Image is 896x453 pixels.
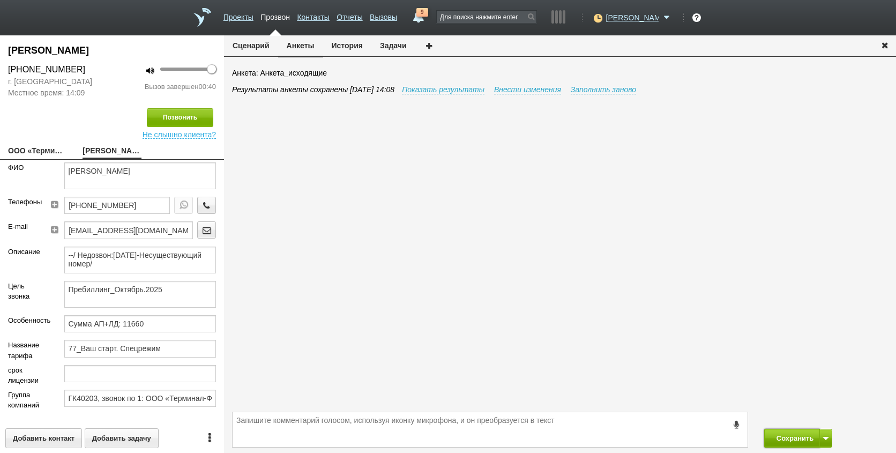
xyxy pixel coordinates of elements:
[8,144,66,159] a: ООО «Терминал-ФК»[EMAIL_ADDRESS][DOMAIN_NAME]
[224,35,278,56] button: Сценарий
[371,35,415,56] button: Задачи
[571,85,636,94] a: Заполнить заново
[8,63,104,76] div: [PHONE_NUMBER]
[8,162,48,173] label: ФИО
[8,315,48,326] label: Особенность
[198,83,216,91] span: 00:40
[8,247,48,257] label: Описание
[64,197,170,214] input: телефон
[143,127,216,139] span: Не слышно клиента?
[606,11,673,22] a: [PERSON_NAME]
[402,85,484,94] a: Показать результаты
[409,8,428,21] a: 9
[764,429,820,448] button: Сохранить
[232,84,896,95] div: Результаты анкеты сохранены [DATE] 14:08
[223,8,253,23] a: Проекты
[337,8,362,23] a: Отчеты
[8,390,48,411] label: Группа компаний
[8,197,39,207] label: Телефоны
[278,35,323,57] button: Анкеты
[232,69,327,77] span: Анкета: Анкета_исходящие
[8,221,39,232] label: E-mail
[297,8,329,23] a: Контакты
[8,76,104,87] span: г. [GEOGRAPHIC_DATA]
[8,43,216,58] div: Казакова Гюльнара Андержановна
[147,108,213,127] button: Позвонить
[606,12,659,23] span: [PERSON_NAME]
[8,281,48,302] label: Цель звонка
[83,144,141,159] a: [PERSON_NAME]
[416,8,428,17] span: 9
[370,8,397,23] a: Вызовы
[323,35,371,56] button: История
[85,428,159,448] button: Добавить задачу
[64,221,193,239] input: Email
[692,13,701,22] div: ?
[8,365,48,386] label: срок лицензии
[437,11,536,23] input: Для поиска нажмите enter
[193,8,211,27] a: На главную
[5,428,82,448] button: Добавить контакт
[260,8,290,23] a: Прозвон
[8,87,104,99] span: Местное время: 14:09
[8,340,48,361] label: Название тарифа
[494,85,561,94] a: Внести изменения
[120,81,216,92] div: Вызов завершен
